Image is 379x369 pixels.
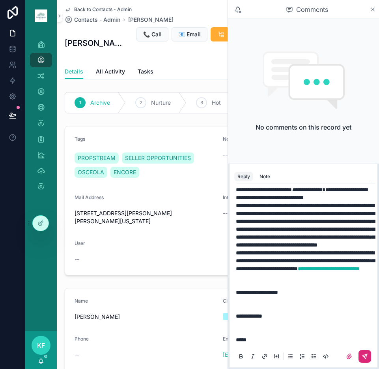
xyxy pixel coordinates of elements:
[75,336,89,342] span: Phone
[75,152,119,164] a: PROPSTREAM
[223,194,251,200] span: Int'l Address
[74,16,120,24] span: Contacts - Admin
[140,100,142,106] span: 2
[296,5,328,14] span: Comments
[96,68,125,75] span: All Activity
[75,351,79,359] span: --
[65,68,83,75] span: Details
[223,298,248,304] span: Client Type
[75,313,217,321] span: [PERSON_NAME]
[260,173,270,180] div: Note
[25,32,57,204] div: scrollable content
[75,255,79,263] span: --
[136,27,168,41] button: 📞 Call
[212,99,221,107] span: Hot
[75,240,85,246] span: User
[178,30,201,38] span: 📧 Email
[75,209,217,225] span: [STREET_ADDRESS][PERSON_NAME][PERSON_NAME][US_STATE]
[90,99,110,107] span: Archive
[223,136,245,142] span: Next Task
[74,6,132,13] span: Back to Contacts - Admin
[65,6,132,13] a: Back to Contacts - Admin
[65,38,123,49] h1: [PERSON_NAME]
[138,68,153,75] span: Tasks
[96,64,125,80] a: All Activity
[110,167,139,178] a: ENCORE
[75,167,107,178] a: OSCEOLA
[78,154,116,162] span: PROPSTREAM
[151,99,171,107] span: Nurture
[223,151,228,159] span: --
[128,16,174,24] a: [PERSON_NAME]
[200,100,203,106] span: 3
[37,341,45,350] span: KF
[65,64,83,79] a: Details
[143,30,162,38] span: 📞 Call
[75,298,88,304] span: Name
[75,136,85,142] span: Tags
[234,172,253,181] button: Reply
[211,27,271,41] button: Set Next Task
[256,172,273,181] button: Note
[138,64,153,80] a: Tasks
[79,100,81,106] span: 1
[256,122,351,132] h2: No comments on this record yet
[223,209,228,217] span: --
[75,194,104,200] span: Mail Address
[35,9,47,22] img: App logo
[223,336,235,342] span: Email
[114,168,136,176] span: ENCORE
[223,351,318,359] a: [EMAIL_ADDRESS][DOMAIN_NAME]
[122,152,194,164] a: SELLER OPPORTUNITIES
[65,16,120,24] a: Contacts - Admin
[78,168,104,176] span: OSCEOLA
[172,27,207,41] button: 📧 Email
[125,154,191,162] span: SELLER OPPORTUNITIES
